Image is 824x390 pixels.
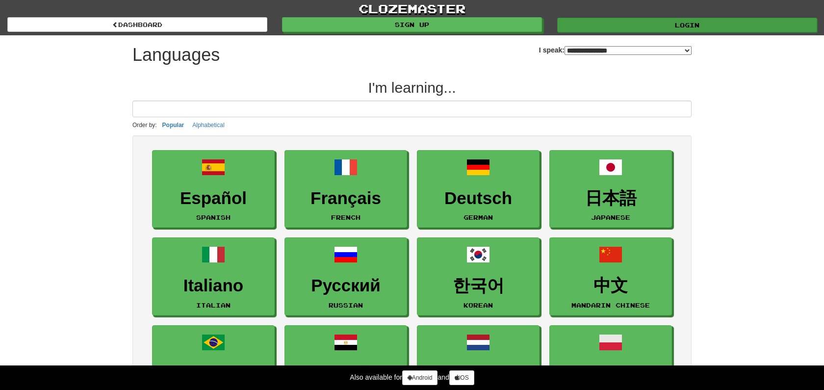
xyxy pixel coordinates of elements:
[417,237,540,315] a: 한국어Korean
[422,189,534,208] h3: Deutsch
[157,364,269,383] h3: Português
[284,237,407,315] a: РусскийRussian
[152,150,275,228] a: EspañolSpanish
[555,364,667,383] h3: Polski
[132,45,220,65] h1: Languages
[157,276,269,295] h3: Italiano
[591,214,630,221] small: Japanese
[329,302,363,309] small: Russian
[284,150,407,228] a: FrançaisFrench
[7,17,267,32] a: dashboard
[402,370,438,385] a: Android
[555,189,667,208] h3: 日本語
[132,79,692,96] h2: I'm learning...
[290,364,402,383] h3: العربية
[290,276,402,295] h3: Русский
[539,45,692,55] label: I speak:
[449,370,474,385] a: iOS
[196,302,231,309] small: Italian
[159,120,187,130] button: Popular
[132,122,157,129] small: Order by:
[549,237,672,315] a: 中文Mandarin Chinese
[417,150,540,228] a: DeutschGerman
[557,18,817,32] a: Login
[422,364,534,383] h3: Nederlands
[157,189,269,208] h3: Español
[565,46,692,55] select: I speak:
[463,302,493,309] small: Korean
[152,237,275,315] a: ItalianoItalian
[331,214,360,221] small: French
[189,120,227,130] button: Alphabetical
[422,276,534,295] h3: 한국어
[549,150,672,228] a: 日本語Japanese
[463,214,493,221] small: German
[290,189,402,208] h3: Français
[555,276,667,295] h3: 中文
[571,302,650,309] small: Mandarin Chinese
[282,17,542,32] a: Sign up
[196,214,231,221] small: Spanish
